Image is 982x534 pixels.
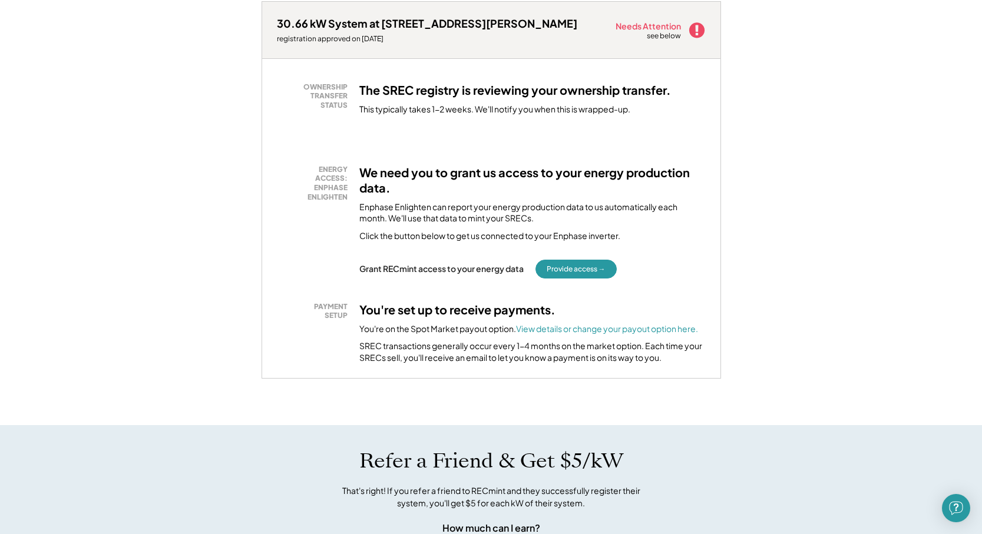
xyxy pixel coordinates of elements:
[283,165,348,201] div: ENERGY ACCESS: ENPHASE ENLIGHTEN
[616,22,682,30] div: Needs Attention
[359,323,698,335] div: You're on the Spot Market payout option.
[277,34,577,44] div: registration approved on [DATE]
[359,230,620,242] div: Click the button below to get us connected to your Enphase inverter.
[647,31,682,41] div: see below
[283,82,348,110] div: OWNERSHIP TRANSFER STATUS
[359,82,671,98] h3: The SREC registry is reviewing your ownership transfer.
[359,302,556,317] h3: You're set up to receive payments.
[359,449,623,473] h1: Refer a Friend & Get $5/kW
[262,379,305,383] div: b10gw7v9 - VA Distributed
[329,485,653,509] div: That's right! If you refer a friend to RECmint and they successfully register their system, you'l...
[516,323,698,334] a: View details or change your payout option here.
[535,260,617,278] button: Provide access →
[942,494,970,522] div: Open Intercom Messenger
[283,302,348,320] div: PAYMENT SETUP
[359,340,706,363] div: SREC transactions generally occur every 1-4 months on the market option. Each time your SRECs sel...
[359,201,706,224] div: Enphase Enlighten can report your energy production data to us automatically each month. We'll us...
[359,104,630,121] div: This typically takes 1-2 weeks. We'll notify you when this is wrapped-up.
[359,263,524,274] div: Grant RECmint access to your energy data
[277,16,577,30] div: 30.66 kW System at [STREET_ADDRESS][PERSON_NAME]
[359,165,706,195] h3: We need you to grant us access to your energy production data.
